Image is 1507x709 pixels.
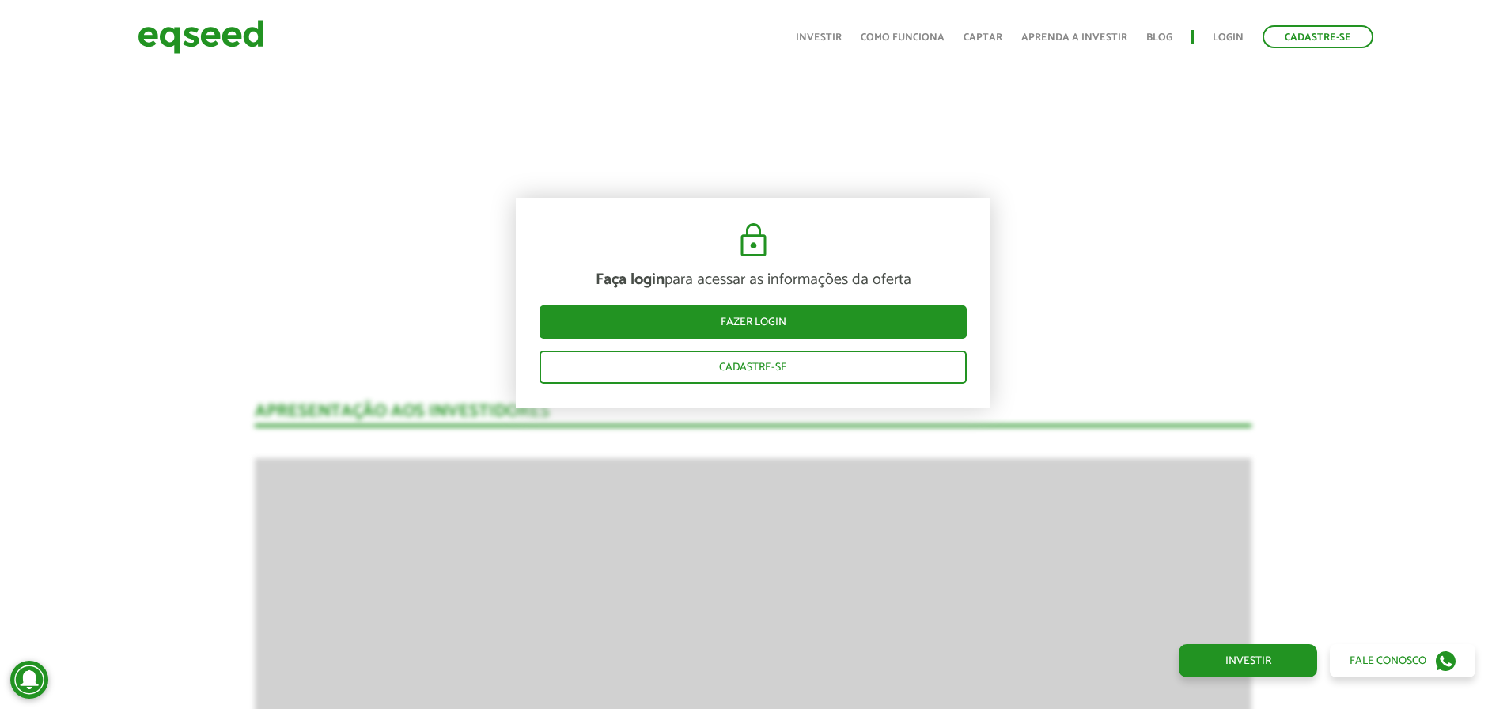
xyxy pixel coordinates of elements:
[540,305,967,339] a: Fazer login
[1213,32,1244,43] a: Login
[540,271,967,290] p: para acessar as informações da oferta
[1179,644,1317,677] a: Investir
[796,32,842,43] a: Investir
[964,32,1002,43] a: Captar
[596,267,665,293] strong: Faça login
[734,222,773,260] img: cadeado.svg
[861,32,945,43] a: Como funciona
[138,16,264,58] img: EqSeed
[1263,25,1373,48] a: Cadastre-se
[540,351,967,384] a: Cadastre-se
[1021,32,1127,43] a: Aprenda a investir
[1330,644,1475,677] a: Fale conosco
[1146,32,1172,43] a: Blog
